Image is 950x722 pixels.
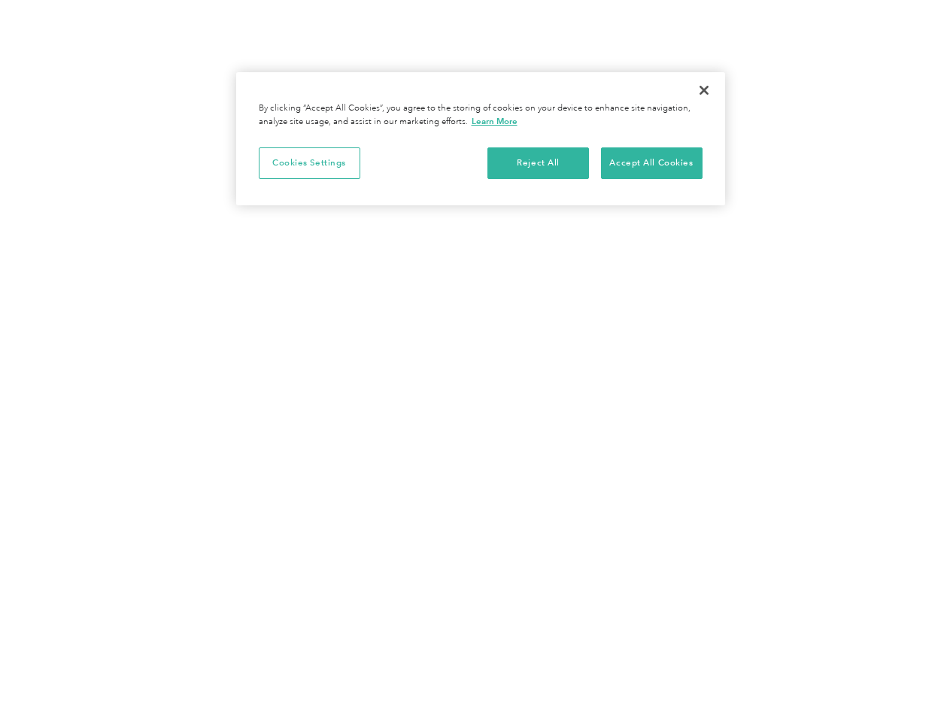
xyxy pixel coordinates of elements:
div: Privacy [236,72,725,205]
div: By clicking “Accept All Cookies”, you agree to the storing of cookies on your device to enhance s... [259,102,703,129]
div: Cookie banner [236,72,725,205]
button: Accept All Cookies [601,147,703,179]
a: More information about your privacy, opens in a new tab [472,116,517,126]
button: Reject All [487,147,589,179]
button: Cookies Settings [259,147,360,179]
button: Close [687,74,721,107]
